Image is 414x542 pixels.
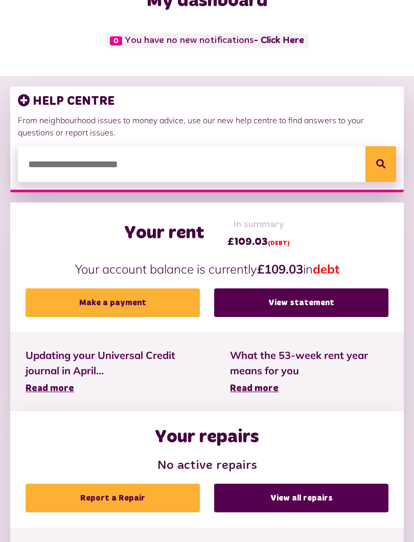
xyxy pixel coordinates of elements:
span: In summary [227,218,290,232]
strong: £109.03 [257,261,303,277]
a: View statement [214,288,388,317]
span: What the 53-week rent year means for you [230,348,388,378]
span: Read more [230,384,279,393]
h3: No active repairs [26,459,388,473]
span: (DEBT) [268,240,290,246]
a: What the 53-week rent year means for you Read more [230,348,388,396]
span: Read more [26,384,74,393]
span: You have no new notifications [105,33,308,48]
h3: HELP CENTRE [18,94,396,109]
span: debt [313,261,339,277]
a: View all repairs [214,484,388,512]
a: Report a Repair [26,484,200,512]
span: Updating your Universal Credit journal in April... [26,348,199,378]
h2: Your rent [124,222,204,244]
span: £109.03 [227,234,290,250]
a: Updating your Universal Credit journal in April... Read more [26,348,199,396]
span: 0 [110,36,122,46]
p: From neighbourhood issues to money advice, use our new help centre to find answers to your questi... [18,114,396,139]
a: - Click Here [254,36,304,45]
a: Make a payment [26,288,200,317]
p: Your account balance is currently in [26,260,388,278]
h2: Your repairs [155,426,259,448]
